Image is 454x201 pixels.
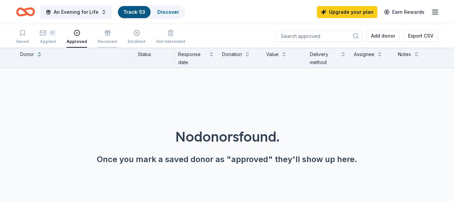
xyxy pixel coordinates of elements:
button: Approved [67,27,87,48]
button: Declined [128,27,146,48]
div: Status [134,48,174,68]
span: An Evening for Life [54,8,98,16]
button: 51Applied [40,27,56,48]
div: Declined [128,39,146,44]
div: Donor [20,50,34,58]
button: Track· 53Discover [117,5,185,19]
a: Upgrade your plan [317,6,377,18]
div: Response date [178,50,206,66]
div: Saved [16,39,29,44]
a: Home [16,4,35,20]
div: Applied [40,39,56,44]
div: 51 [49,30,56,36]
button: Add donor [367,30,400,42]
input: Search approved [277,30,363,42]
button: Not interested [156,27,185,48]
button: Saved [16,27,29,48]
button: Received [98,27,117,48]
button: An Evening for Life [40,5,112,19]
div: Notes [398,50,411,58]
div: Once you mark a saved donor as "approved" they'll show up here. [16,154,438,165]
div: Delivery method [310,50,338,66]
a: Earn Rewards [380,6,428,18]
div: Not interested [156,39,185,44]
a: Discover [157,9,179,15]
div: Value [266,50,279,58]
div: Received [98,39,117,44]
div: Approved [67,39,87,44]
div: Donation [222,50,242,58]
div: Assignee [354,50,374,58]
a: Track· 53 [123,9,145,15]
button: Export CSV [404,30,438,42]
div: No donors found. [16,127,438,146]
